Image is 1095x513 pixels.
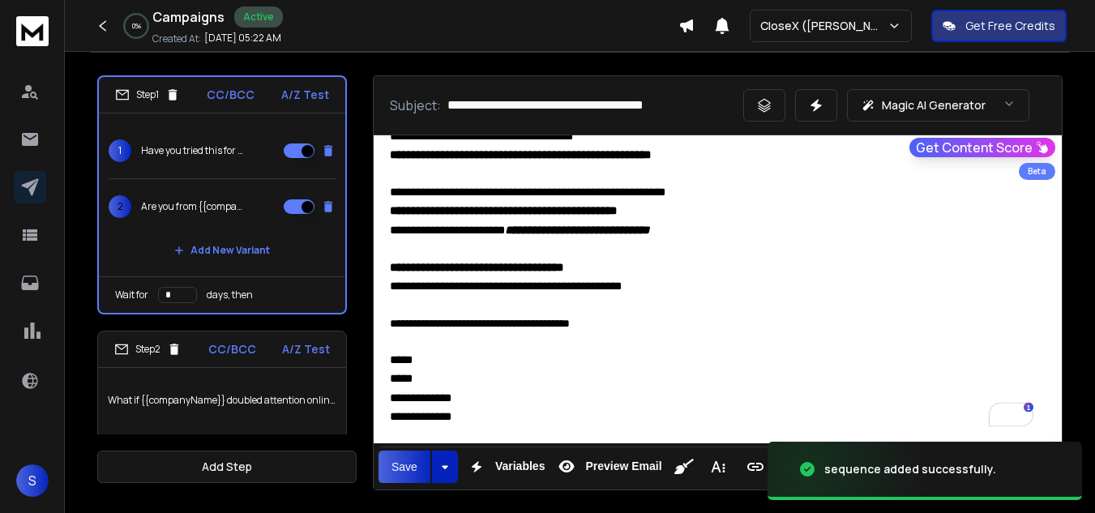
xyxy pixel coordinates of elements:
[965,18,1055,34] p: Get Free Credits
[669,451,699,483] button: Clean HTML
[390,96,441,115] p: Subject:
[909,138,1055,157] button: Get Content Score
[97,331,347,502] li: Step2CC/BCCA/Z TestWhat if {{companyName}} doubled attention online?Add New VariantWait fordays, ...
[16,464,49,497] button: S
[114,342,182,357] div: Step 2
[97,451,357,483] button: Add Step
[161,423,283,455] button: Add New Variant
[16,16,49,46] img: logo
[115,289,148,301] p: Wait for
[824,461,996,477] div: sequence added successfully.
[703,451,734,483] button: More Text
[760,18,888,34] p: CloseX ([PERSON_NAME])
[115,88,180,102] div: Step 1
[374,135,1062,443] div: To enrich screen reader interactions, please activate Accessibility in Grammarly extension settings
[379,451,430,483] button: Save
[132,21,141,31] p: 0 %
[461,451,549,483] button: Variables
[152,7,225,27] h1: Campaigns
[282,341,330,357] p: A/Z Test
[882,97,986,113] p: Magic AI Generator
[141,144,245,157] p: Have you tried this for {{companyName}}?
[847,89,1029,122] button: Magic AI Generator
[97,75,347,314] li: Step1CC/BCCA/Z Test1Have you tried this for {{companyName}}?2Are you from {{companyName}}?Add New...
[108,378,336,423] p: What if {{companyName}} doubled attention online?
[207,289,253,301] p: days, then
[740,451,771,483] button: Insert Link (Ctrl+K)
[204,32,281,45] p: [DATE] 05:22 AM
[208,341,256,357] p: CC/BCC
[109,195,131,218] span: 2
[152,32,201,45] p: Created At:
[281,87,329,103] p: A/Z Test
[141,200,245,213] p: Are you from {{companyName}}?
[207,87,255,103] p: CC/BCC
[551,451,665,483] button: Preview Email
[161,234,283,267] button: Add New Variant
[1019,163,1055,180] div: Beta
[109,139,131,162] span: 1
[931,10,1067,42] button: Get Free Credits
[234,6,283,28] div: Active
[582,460,665,473] span: Preview Email
[492,460,549,473] span: Variables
